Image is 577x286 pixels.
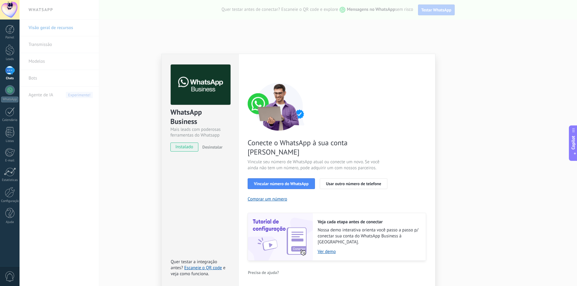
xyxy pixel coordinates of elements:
img: connect number [248,83,311,131]
a: Escaneie o QR code [184,265,222,271]
img: logo_main.png [171,65,230,105]
button: Comprar um número [248,196,287,202]
span: Precisa de ajuda? [248,270,279,275]
span: e veja como funciona. [171,265,225,277]
div: E-mail [1,159,19,163]
span: Nossa demo interativa orienta você passo a passo p/ conectar sua conta do WhatsApp Business à [GE... [318,227,420,245]
div: Painel [1,36,19,40]
div: WhatsApp [1,97,18,102]
div: WhatsApp Business [170,107,230,127]
div: Estatísticas [1,178,19,182]
div: Ajuda [1,220,19,224]
span: Usar outro número de telefone [326,182,381,186]
button: Precisa de ajuda? [248,268,279,277]
span: Vincule seu número de WhatsApp atual ou conecte um novo. Se você ainda não tem um número, pode ad... [248,159,391,171]
h2: Veja cada etapa antes de conectar [318,219,420,225]
div: Chats [1,77,19,80]
span: Copilot [570,136,576,149]
span: Desinstalar [202,144,222,150]
span: Conecte o WhatsApp à sua conta [PERSON_NAME] [248,138,391,157]
div: Leads [1,57,19,61]
button: Usar outro número de telefone [320,178,388,189]
div: Mais leads com poderosas ferramentas do Whatsapp [170,127,230,138]
span: Vincular número do WhatsApp [254,182,309,186]
span: Quer testar a integração antes? [171,259,217,271]
div: Configurações [1,199,19,203]
button: Desinstalar [200,143,222,152]
div: Listas [1,139,19,143]
div: Calendário [1,118,19,122]
span: instalado [171,143,198,152]
button: Vincular número do WhatsApp [248,178,315,189]
a: Ver demo [318,249,420,254]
